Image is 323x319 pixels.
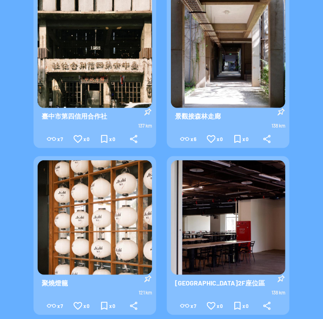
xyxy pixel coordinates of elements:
div: x 0 [101,302,115,310]
span: 137 km [138,123,152,128]
img: Visruth.jpg not found [38,160,152,275]
div: x 0 [207,135,223,143]
span: 138 km [271,290,285,295]
div: x 6 [180,135,196,143]
span: 臺中市第四信用合作社 [38,108,111,124]
div: x 0 [74,135,90,143]
div: x 0 [101,135,115,143]
div: x 7 [180,302,196,310]
span: 景觀接森林走廊 [171,108,225,124]
div: x 0 [234,135,249,143]
div: x 7 [47,135,63,143]
div: x 0 [74,302,90,310]
span: 聚燒燈籠 [38,275,72,291]
span: 121 km [139,290,152,295]
span: 138 km [271,123,285,128]
div: x 7 [47,302,63,310]
span: [GEOGRAPHIC_DATA]2F座位區 [171,275,269,291]
img: Visruth.jpg not found [171,160,285,275]
div: x 0 [234,302,249,310]
div: x 0 [207,302,223,310]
